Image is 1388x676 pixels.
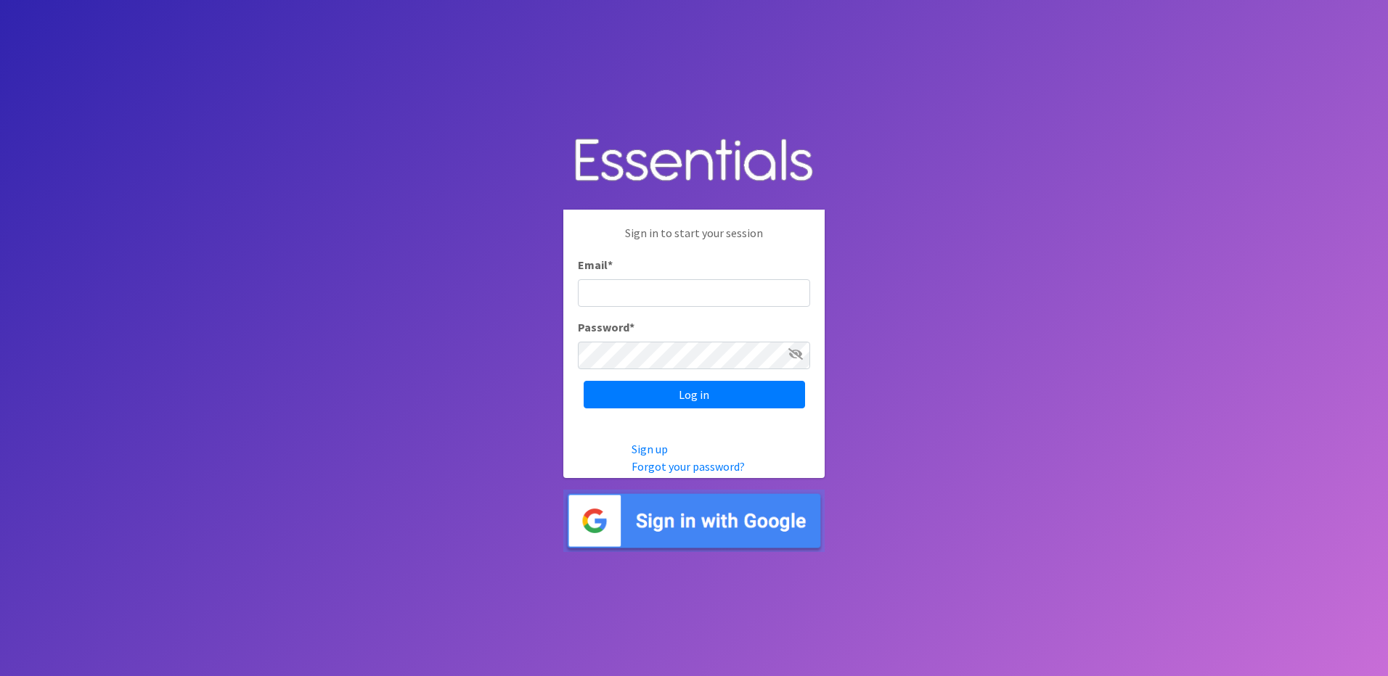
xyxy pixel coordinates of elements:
[632,442,668,456] a: Sign up
[608,257,613,272] abbr: required
[578,224,810,256] p: Sign in to start your session
[584,381,805,408] input: Log in
[578,256,613,273] label: Email
[563,124,825,199] img: Human Essentials
[632,459,745,474] a: Forgot your password?
[629,320,634,334] abbr: required
[563,490,825,553] img: Sign in with Google
[578,318,634,336] label: Password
